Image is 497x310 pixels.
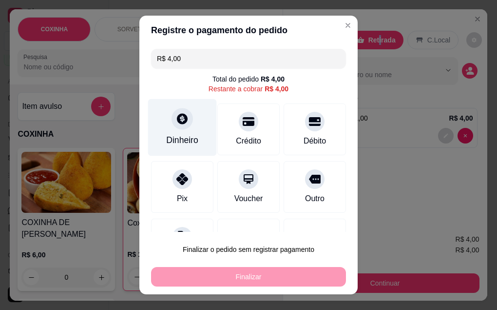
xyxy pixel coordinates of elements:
[212,74,285,84] div: Total do pedido
[265,84,288,94] div: R$ 4,00
[166,134,198,146] div: Dinheiro
[157,49,340,68] input: Ex.: hambúrguer de cordeiro
[236,135,261,147] div: Crédito
[209,84,288,94] div: Restante a cobrar
[340,18,356,33] button: Close
[304,135,326,147] div: Débito
[139,16,358,45] header: Registre o pagamento do pedido
[234,193,263,205] div: Voucher
[261,74,285,84] div: R$ 4,00
[305,193,325,205] div: Outro
[177,193,188,205] div: Pix
[151,240,346,259] button: Finalizar o pedido sem registrar pagamento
